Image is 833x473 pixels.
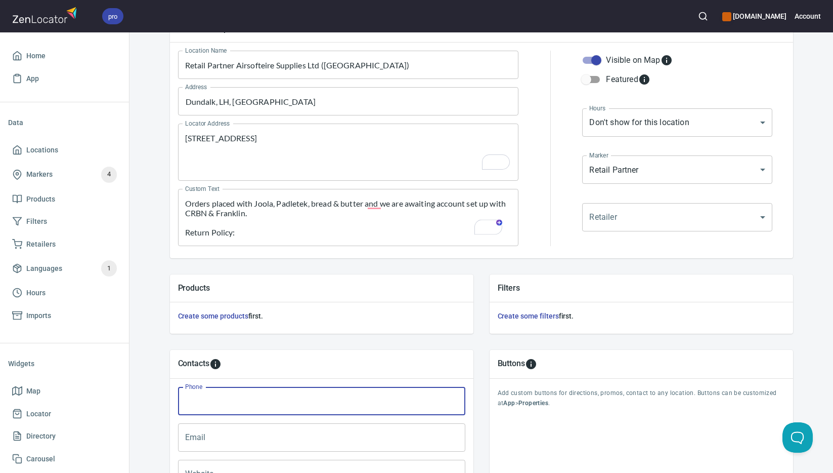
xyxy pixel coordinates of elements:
a: Locator [8,403,121,425]
span: Directory [26,430,56,443]
span: Languages [26,262,62,275]
span: Retailers [26,238,56,251]
a: Hours [8,282,121,304]
svg: To add custom buttons for locations, please go to Apps > Properties > Buttons. [525,358,537,370]
div: Manage your apps [722,5,786,27]
a: Carousel [8,448,121,470]
span: Filters [26,215,47,228]
textarea: To enrich screen reader interactions, please activate Accessibility in Grammarly extension settings [185,199,512,237]
h6: Account [795,11,821,22]
h5: Filters [498,283,785,293]
a: Markers4 [8,162,121,188]
span: Markers [26,168,53,181]
img: zenlocator [12,4,80,26]
span: Carousel [26,453,55,465]
li: Data [8,110,121,135]
span: Locations [26,144,58,156]
div: pro [102,8,123,24]
a: Languages1 [8,255,121,282]
a: Locations [8,139,121,162]
a: Create some products [178,312,248,320]
span: Locator [26,408,51,420]
a: Filters [8,210,121,233]
svg: To add custom contact information for locations, please go to Apps > Properties > Contacts. [209,358,222,370]
div: Featured [606,73,650,86]
h6: [DOMAIN_NAME] [722,11,786,22]
div: ​ [582,203,772,231]
svg: Whether the location is visible on the map. [661,54,673,66]
a: Create some filters [498,312,559,320]
button: color-CE600E [722,12,731,21]
div: Retail Partner [582,155,772,184]
b: App [503,400,515,407]
a: Map [8,380,121,403]
span: 4 [101,169,117,180]
textarea: To enrich screen reader interactions, please activate Accessibility in Grammarly extension settings [185,133,512,172]
span: App [26,72,39,85]
a: Retailers [8,233,121,256]
span: Products [26,193,55,206]
li: Widgets [8,351,121,376]
div: Visible on Map [606,54,672,66]
span: Home [26,50,46,62]
h5: Contacts [178,358,210,370]
span: 1 [101,263,117,274]
b: Properties [518,400,548,407]
svg: Featured locations are moved to the top of the search results list. [638,73,650,86]
h5: Products [178,283,465,293]
h5: Buttons [498,358,525,370]
span: Imports [26,309,51,322]
a: Home [8,45,121,67]
a: Directory [8,425,121,448]
a: Imports [8,304,121,327]
div: Don't show for this location [582,108,772,137]
span: pro [102,11,123,22]
a: Products [8,188,121,211]
button: Account [795,5,821,27]
p: Add custom buttons for directions, promos, contact to any location. Buttons can be customized at > . [498,388,785,409]
h6: first. [498,310,785,322]
h6: first. [178,310,465,322]
iframe: Help Scout Beacon - Open [782,422,813,453]
span: Hours [26,287,46,299]
span: Map [26,385,40,398]
a: App [8,67,121,90]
